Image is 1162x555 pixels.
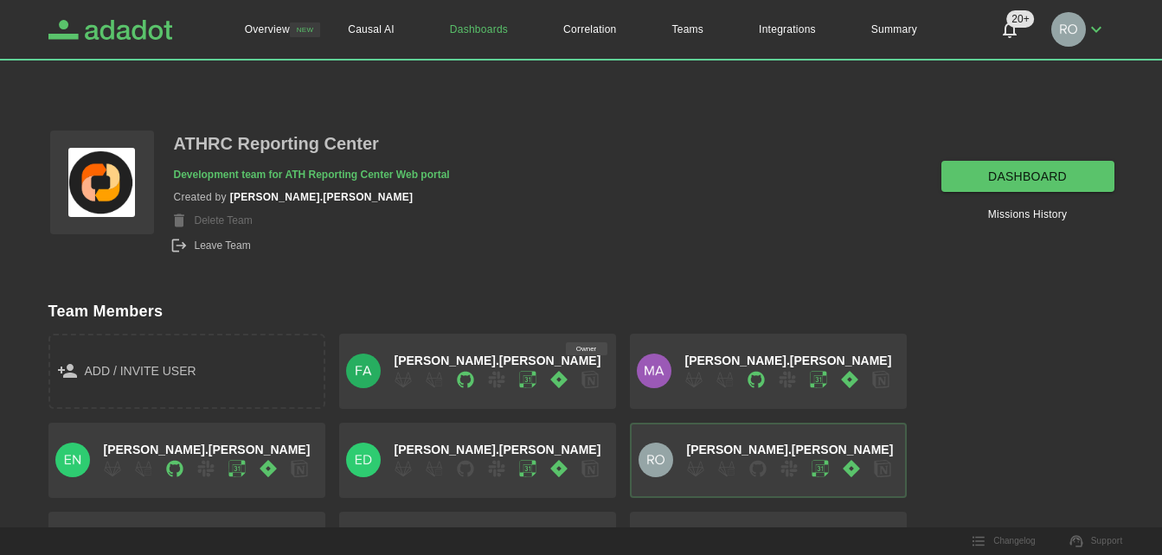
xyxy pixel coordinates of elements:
[174,212,450,230] div: Only Team Owners can perform this action
[174,191,227,205] span: Created by
[346,354,381,388] img: fabiola.dominguez
[174,237,251,255] button: Leave Team
[988,206,1067,223] a: Missions History
[941,161,1114,193] a: dashboard
[174,129,379,159] button: ATHRC Reporting Center
[639,443,673,477] img: rolando.sisco
[962,528,1045,554] button: Changelog
[395,443,601,456] span: [PERSON_NAME].[PERSON_NAME]
[1051,12,1086,47] img: rolando.sisco
[685,354,892,367] span: [PERSON_NAME].[PERSON_NAME]
[1006,10,1034,28] span: 20+
[346,443,381,477] img: edwin.molero
[1044,7,1114,52] button: rolando.sisco
[48,20,173,40] a: Adadot Homepage
[395,354,601,367] span: [PERSON_NAME].[PERSON_NAME]
[85,360,196,382] span: add / invite user
[1060,528,1133,554] a: Support
[48,334,325,409] button: add / invite user
[48,303,1114,321] h2: Team Members
[48,423,325,498] button: enrique.cordero[PERSON_NAME].[PERSON_NAME]
[230,191,413,205] h3: [PERSON_NAME].[PERSON_NAME]
[174,166,450,184] button: Development team for ATH Reporting Center Web portal
[687,443,894,456] span: [PERSON_NAME].[PERSON_NAME]
[630,334,907,409] button: maria.ortiz[PERSON_NAME].[PERSON_NAME]
[68,148,134,217] img: Profile
[566,342,607,355] div: Owner
[55,443,90,477] img: enrique.cordero
[637,354,671,388] img: maria.ortiz
[339,334,616,409] button: Ownerfabiola.dominguez[PERSON_NAME].[PERSON_NAME]
[104,443,311,456] span: [PERSON_NAME].[PERSON_NAME]
[989,9,1030,50] button: Notifications
[630,423,907,498] button: rolando.sisco[PERSON_NAME].[PERSON_NAME]
[339,423,616,498] button: edwin.molero[PERSON_NAME].[PERSON_NAME]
